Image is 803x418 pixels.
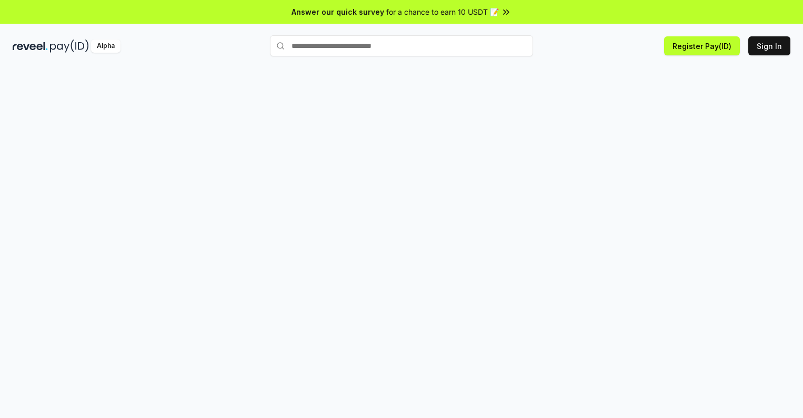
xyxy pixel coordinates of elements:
[292,6,384,17] span: Answer our quick survey
[664,36,740,55] button: Register Pay(ID)
[13,40,48,53] img: reveel_dark
[748,36,790,55] button: Sign In
[386,6,499,17] span: for a chance to earn 10 USDT 📝
[91,40,121,53] div: Alpha
[50,40,89,53] img: pay_id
